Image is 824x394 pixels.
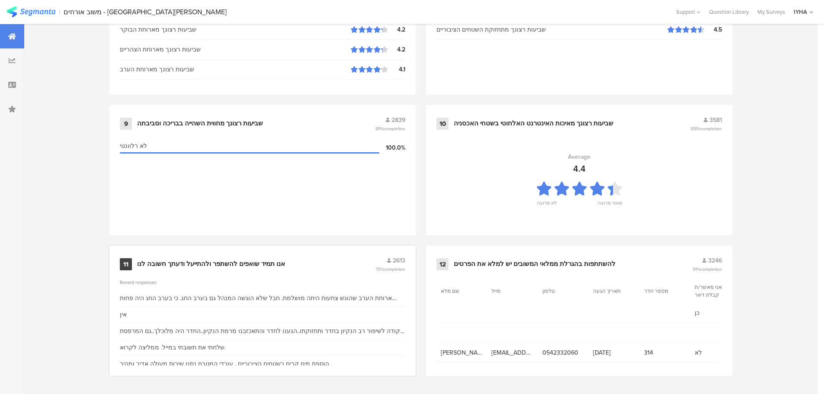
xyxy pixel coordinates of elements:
span: [PERSON_NAME] [441,348,483,357]
section: מספר חדר [644,287,683,295]
span: 2613 [393,256,405,265]
span: 89% [375,125,405,132]
div: שביעות רצונך מארוחת הבוקר [120,25,351,34]
div: ארוחת הערב שהוגש צחעות היתה מושלמת. חבל שלא הוגשה המנהל גם בערב החג. כי בערב החג היה פחות טעים [120,294,405,303]
div: Recent responses [120,279,405,286]
span: 3246 [708,256,722,265]
span: 314 [644,348,686,357]
div: 4.1 [388,65,405,74]
div: שביעות רצונך מארוחת הצהריים [120,45,351,54]
div: 11 [120,258,132,270]
div: אנו תמיד שואפים להשתפר ולהתייעל ודעתך חשובה לנו [137,260,285,269]
div: IYHA [794,8,807,16]
div: שביעות רצונך מאיכות האינטרנט האלחוטי בשטחי האכסניה [454,119,613,128]
span: לא רלוונטי [120,141,147,151]
div: שביעות רצונך מארוחת הערב [120,65,351,74]
span: 3581 [709,115,722,125]
a: My Surveys [753,8,789,16]
span: כן [695,308,737,317]
div: הוספת מים קרים בשטחים הציבוריים , עובדי המטבח נתנו שירות מעולה אדיב ומהיר . [120,359,332,368]
div: 4.4 [573,162,586,175]
section: שם מלא [441,287,480,295]
span: completion [700,125,722,132]
div: להשתתפות בהגרלת ממלאי המשובים יש למלא את הפרטים [454,260,616,269]
div: | [59,7,60,17]
div: Support [676,5,700,19]
div: Average [568,152,590,161]
section: טלפון [542,287,581,295]
div: שביעות רצונך מתחזוקת השטחים הציבוריים [436,25,667,34]
span: completion [700,266,722,272]
section: מייל [491,287,530,295]
div: 4.5 [705,25,722,34]
span: 2839 [391,115,405,125]
div: משוב אורחים - [GEOGRAPHIC_DATA][PERSON_NAME] [64,8,227,16]
span: 100% [690,125,722,132]
div: 100.0% [379,143,405,152]
div: מאוד מרוצה [598,199,622,211]
div: אין [120,310,127,319]
div: לא מרוצה [537,199,557,211]
span: completion [384,125,405,132]
span: completion [384,266,405,272]
span: 91% [693,266,722,272]
div: נקודה לשיפור רב הנקיון בחדר ותחזוקתו..הגענו לחדר והתאכזבנו מרמת הנקיון..החדר היה מלוכלך..גם המרפס... [120,327,405,336]
section: אני מאשר/ת קבלת דיוור [695,283,734,299]
div: 9 [120,118,132,130]
div: שלחתי את תשובתי במייל. ממליצה לקרוא. [120,343,226,352]
span: [EMAIL_ADDRESS][DOMAIN_NAME] [491,348,533,357]
div: 10 [436,118,449,130]
section: תאריך הגעה [593,287,632,295]
div: שביעות רצונך מחווית השהייה בבריכה וסביבתה [137,119,263,128]
img: segmanta logo [6,6,55,17]
div: 4.2 [388,45,405,54]
div: 12 [436,258,449,270]
span: 73% [376,266,405,272]
span: [DATE] [593,348,635,357]
a: Question Library [705,8,753,16]
span: לא [695,348,737,357]
div: 4.2 [388,25,405,34]
span: 0542332060 [542,348,584,357]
